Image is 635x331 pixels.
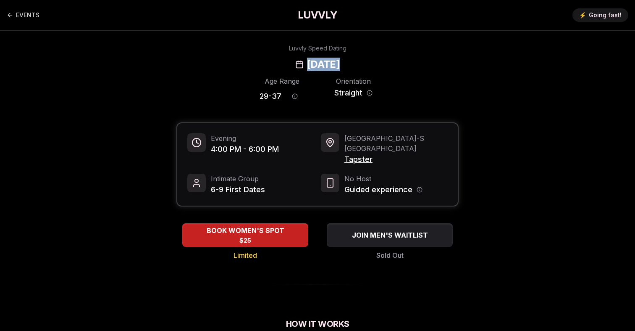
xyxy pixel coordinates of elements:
span: Going fast! [589,11,622,19]
a: LUVVLY [298,8,337,22]
span: Tapster [344,154,448,165]
span: Guided experience [344,184,412,196]
h2: [DATE] [307,58,340,71]
a: Back to events [7,7,39,24]
span: 4:00 PM - 6:00 PM [211,143,279,155]
button: Host information [417,187,422,193]
span: Intimate Group [211,174,265,184]
button: Orientation information [367,90,373,96]
span: 6-9 First Dates [211,184,265,196]
span: Evening [211,133,279,143]
span: 29 - 37 [260,90,281,102]
span: Straight [334,87,362,99]
button: Age range information [286,87,304,106]
button: BOOK WOMEN'S SPOT - Limited [182,223,308,247]
span: [GEOGRAPHIC_DATA] - S [GEOGRAPHIC_DATA] [344,133,448,154]
span: JOIN MEN'S WAITLIST [350,230,430,240]
div: Age Range [260,76,304,86]
div: Luvvly Speed Dating [289,44,346,53]
div: Orientation [331,76,375,86]
button: JOIN MEN'S WAITLIST - Sold Out [327,223,453,247]
h2: How It Works [176,318,459,330]
span: No Host [344,174,422,184]
span: ⚡️ [579,11,586,19]
span: Sold Out [376,250,404,260]
span: BOOK WOMEN'S SPOT [205,225,286,236]
span: $25 [239,236,251,245]
span: Limited [234,250,257,260]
